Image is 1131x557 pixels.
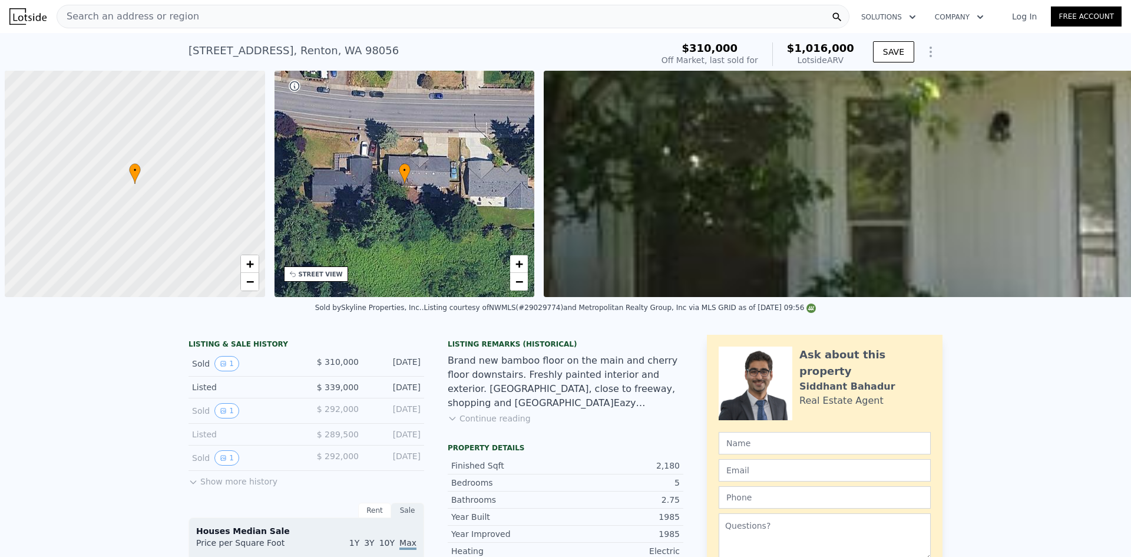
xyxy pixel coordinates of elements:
[448,443,683,453] div: Property details
[682,42,738,54] span: $310,000
[368,356,421,371] div: [DATE]
[852,6,925,28] button: Solutions
[246,274,253,289] span: −
[919,40,943,64] button: Show Options
[424,304,816,312] div: Listing courtesy of NWMLS (#29029774) and Metropolitan Realty Group, Inc via MLS GRID as of [DATE...
[317,430,359,439] span: $ 289,500
[451,477,565,489] div: Bedrooms
[806,304,816,313] img: NWMLS Logo
[391,503,424,518] div: Sale
[515,256,523,271] span: +
[129,163,141,184] div: •
[873,41,914,62] button: SAVE
[241,273,259,291] a: Zoom out
[799,347,931,380] div: Ask about this property
[662,54,758,66] div: Off Market, last sold for
[510,273,528,291] a: Zoom out
[368,450,421,466] div: [DATE]
[317,357,359,367] span: $ 310,000
[565,494,680,506] div: 2.75
[451,494,565,506] div: Bathrooms
[9,8,47,25] img: Lotside
[448,354,683,410] div: Brand new bamboo floor on the main and cherry floor downstairs. Freshly painted interior and exte...
[925,6,993,28] button: Company
[192,429,297,440] div: Listed
[188,42,399,59] div: [STREET_ADDRESS] , Renton , WA 98056
[214,450,239,466] button: View historical data
[451,528,565,540] div: Year Improved
[364,538,374,548] span: 3Y
[214,403,239,418] button: View historical data
[368,429,421,440] div: [DATE]
[399,163,411,184] div: •
[998,11,1051,22] a: Log In
[188,471,277,487] button: Show more history
[196,537,306,556] div: Price per Square Foot
[719,432,931,454] input: Name
[368,403,421,418] div: [DATE]
[379,538,395,548] span: 10Y
[317,404,359,414] span: $ 292,000
[214,356,239,371] button: View historical data
[349,538,359,548] span: 1Y
[129,165,141,176] span: •
[192,450,297,466] div: Sold
[799,394,884,408] div: Real Estate Agent
[451,460,565,472] div: Finished Sqft
[799,380,895,394] div: Siddhant Bahadur
[787,42,854,54] span: $1,016,000
[57,9,199,24] span: Search an address or region
[565,511,680,523] div: 1985
[246,256,253,271] span: +
[565,528,680,540] div: 1985
[565,460,680,472] div: 2,180
[192,356,297,371] div: Sold
[317,383,359,392] span: $ 339,000
[241,255,259,273] a: Zoom in
[719,459,931,482] input: Email
[368,381,421,393] div: [DATE]
[510,255,528,273] a: Zoom in
[719,486,931,509] input: Phone
[192,381,297,393] div: Listed
[399,538,416,550] span: Max
[448,340,683,349] div: Listing Remarks (Historical)
[358,503,391,518] div: Rent
[399,165,411,176] span: •
[448,413,531,424] button: Continue reading
[451,511,565,523] div: Year Built
[315,304,424,312] div: Sold by Skyline Properties, Inc. .
[188,340,424,351] div: LISTING & SALE HISTORY
[317,451,359,461] span: $ 292,000
[299,270,343,279] div: STREET VIEW
[515,274,523,289] span: −
[192,403,297,418] div: Sold
[565,545,680,557] div: Electric
[565,477,680,489] div: 5
[787,54,854,66] div: Lotside ARV
[196,525,416,537] div: Houses Median Sale
[451,545,565,557] div: Heating
[1051,6,1122,27] a: Free Account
